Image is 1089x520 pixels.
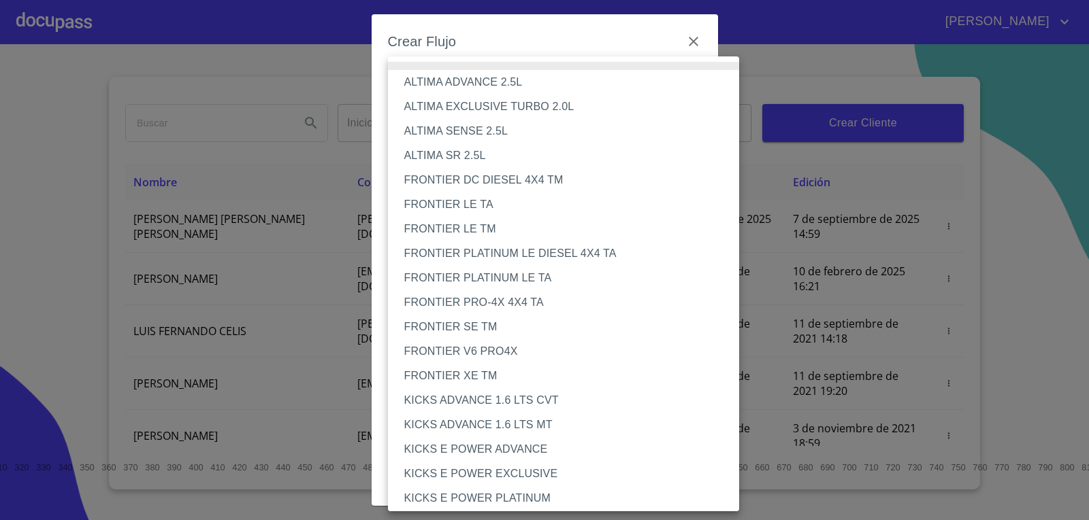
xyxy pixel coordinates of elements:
[388,315,750,339] li: FRONTIER SE TM
[388,339,750,364] li: FRONTIER V6 PRO4X
[388,143,750,168] li: ALTIMA SR 2.5L
[388,437,750,462] li: KICKS E POWER ADVANCE
[388,241,750,266] li: FRONTIER PLATINUM LE DIESEL 4X4 TA
[388,217,750,241] li: FRONTIER LE TM
[388,266,750,290] li: FRONTIER PLATINUM LE TA
[388,192,750,217] li: FRONTIER LE TA
[388,413,750,437] li: KICKS ADVANCE 1.6 LTS MT
[388,364,750,388] li: FRONTIER XE TM
[388,94,750,119] li: ALTIMA EXCLUSIVE TURBO 2.0L
[388,486,750,510] li: KICKS E POWER PLATINUM
[388,290,750,315] li: FRONTIER PRO-4X 4X4 TA
[388,168,750,192] li: FRONTIER DC DIESEL 4X4 TM
[388,119,750,143] li: ALTIMA SENSE 2.5L
[388,462,750,486] li: KICKS E POWER EXCLUSIVE
[388,70,750,94] li: ALTIMA ADVANCE 2.5L
[388,388,750,413] li: KICKS ADVANCE 1.6 LTS CVT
